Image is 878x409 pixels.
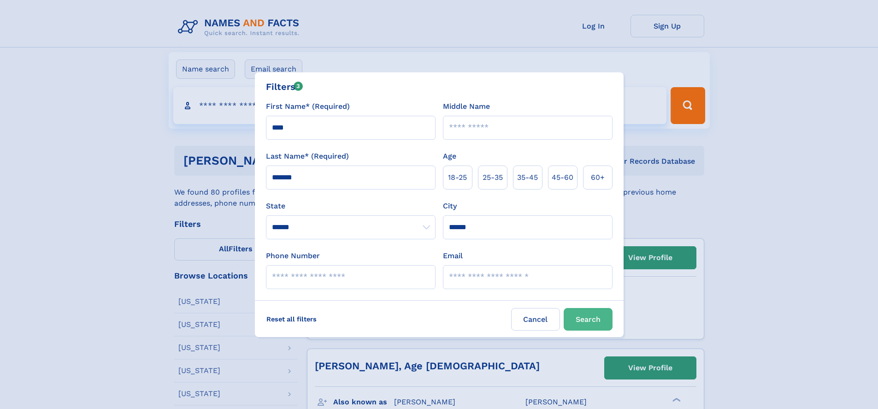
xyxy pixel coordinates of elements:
span: 60+ [591,172,605,183]
span: 35‑45 [517,172,538,183]
button: Search [564,308,613,331]
label: Cancel [511,308,560,331]
label: Last Name* (Required) [266,151,349,162]
label: Phone Number [266,250,320,261]
label: Email [443,250,463,261]
label: City [443,201,457,212]
label: First Name* (Required) [266,101,350,112]
span: 18‑25 [448,172,467,183]
label: Reset all filters [260,308,323,330]
div: Filters [266,80,303,94]
label: Age [443,151,456,162]
label: Middle Name [443,101,490,112]
label: State [266,201,436,212]
span: 45‑60 [552,172,573,183]
span: 25‑35 [483,172,503,183]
